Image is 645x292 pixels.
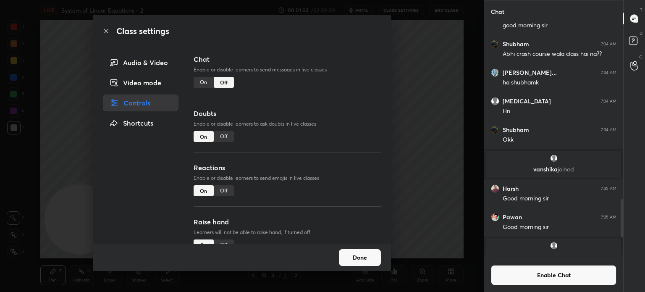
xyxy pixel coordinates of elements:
[503,185,519,192] h6: Harsh
[503,50,616,58] div: Abhi crash course wala class hai na??
[601,127,616,132] div: 7:34 AM
[194,77,214,88] div: On
[214,77,234,88] div: Off
[558,165,574,173] span: joined
[103,115,178,132] div: Shortcuts
[194,108,381,118] h3: Doubts
[116,25,169,37] h2: Class settings
[503,107,616,116] div: Hn
[214,239,234,250] div: Off
[194,163,381,173] h3: Reactions
[503,69,557,76] h6: [PERSON_NAME]...
[491,253,616,260] p: Sanjana
[503,223,616,231] div: Good morning sir
[339,249,381,266] button: Done
[194,120,381,128] p: Enable or disable learners to ask doubts in live classes
[503,213,522,221] h6: Pawan
[194,217,381,227] h3: Raise hand
[550,154,558,163] img: default.png
[194,185,214,196] div: On
[194,131,214,142] div: On
[491,126,499,134] img: 3
[214,185,234,196] div: Off
[194,239,214,250] div: On
[194,54,381,64] h3: Chat
[601,42,616,47] div: 7:34 AM
[601,99,616,104] div: 7:34 AM
[491,97,499,105] img: default.png
[491,265,616,285] button: Enable Chat
[503,97,551,105] h6: [MEDICAL_DATA]
[557,253,573,260] span: joined
[640,30,642,37] p: D
[491,68,499,77] img: 484a2707e0af49329dbe29b7d695fda8.jpg
[550,242,558,250] img: default.png
[503,40,529,48] h6: Shubham
[601,215,616,220] div: 7:35 AM
[491,184,499,193] img: 9aa005838be84012b9314963542877ac.jpg
[103,95,178,111] div: Controls
[491,213,499,221] img: 3
[601,186,616,191] div: 7:35 AM
[214,131,234,142] div: Off
[194,66,381,74] p: Enable or disable learners to send messages in live classes
[484,0,511,23] p: Chat
[503,195,616,203] div: Good morning sir
[194,174,381,182] p: Enable or disable learners to send emojis in live classes
[491,40,499,48] img: 3
[601,70,616,75] div: 7:34 AM
[103,54,178,71] div: Audio & Video
[503,21,616,30] div: good morning sir
[639,54,642,60] p: G
[503,126,529,134] h6: Shubham
[503,136,616,144] div: Okk
[503,79,616,87] div: ha shubhamk
[103,74,178,91] div: Video mode
[640,7,642,13] p: T
[491,166,616,173] p: vanshika
[484,23,623,255] div: grid
[194,229,381,236] p: Learners will not be able to raise hand, if turned off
